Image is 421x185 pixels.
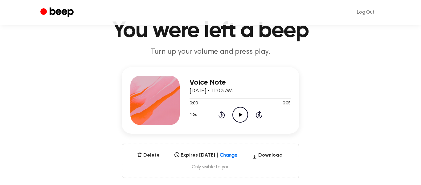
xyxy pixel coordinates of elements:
[190,78,291,87] h3: Voice Note
[92,47,329,57] p: Turn up your volume and press play.
[250,152,285,162] button: Download
[351,5,381,20] a: Log Out
[135,152,162,159] button: Delete
[40,6,75,19] a: Beep
[190,88,233,94] span: [DATE] · 11:03 AM
[130,164,291,170] span: Only visible to you
[283,100,291,107] span: 0:05
[190,100,198,107] span: 0:00
[190,110,199,120] button: 1.0x
[53,20,368,42] h1: You were left a beep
